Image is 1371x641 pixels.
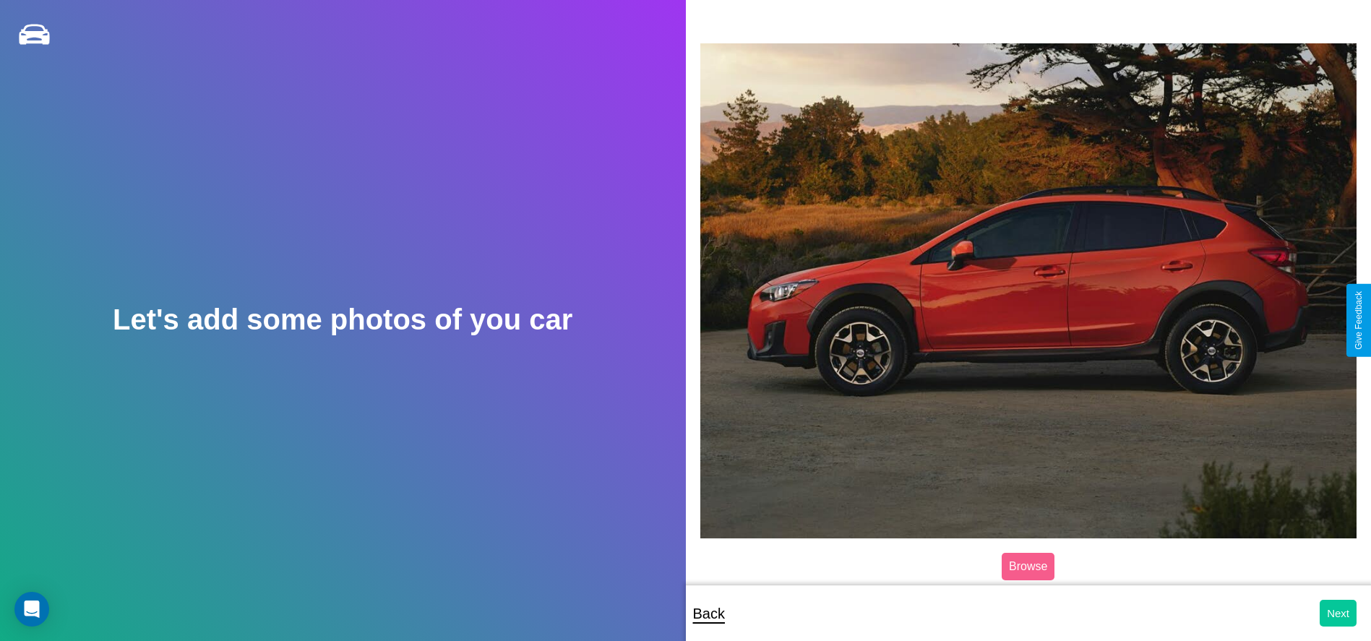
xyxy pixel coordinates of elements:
button: Next [1320,600,1357,627]
div: Give Feedback [1354,291,1364,350]
div: Open Intercom Messenger [14,592,49,627]
h2: Let's add some photos of you car [113,304,572,336]
p: Back [693,601,725,627]
img: posted [700,43,1357,538]
label: Browse [1002,553,1054,580]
